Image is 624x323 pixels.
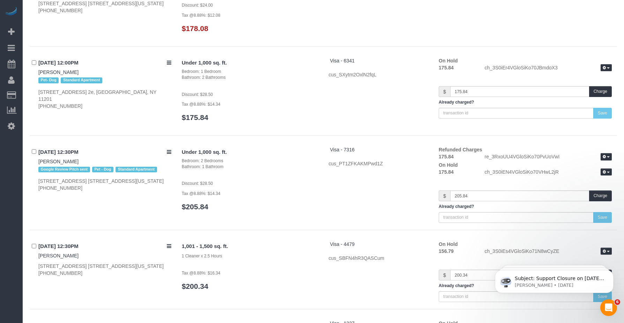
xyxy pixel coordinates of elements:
a: [PERSON_NAME] [38,159,79,164]
small: Discount: $24.00 [182,3,213,8]
iframe: Intercom notifications message [484,255,624,304]
div: cus_SXytm2OxlN2fqL [329,71,429,78]
a: $200.34 [182,282,208,290]
a: $205.84 [182,203,208,211]
strong: 156.79 [439,248,454,254]
div: Bathroom: 2 Bathrooms [182,75,318,81]
div: [STREET_ADDRESS] [STREET_ADDRESS][US_STATE] [PHONE_NUMBER] [38,263,171,277]
small: Tax @8.88%: $14.34 [182,191,221,196]
div: Bathroom: 1 Bathroom [182,164,318,170]
span: $ [439,190,450,201]
h4: 1,001 - 1,500 sq. ft. [182,243,318,249]
input: transaction id [439,212,594,223]
div: Bedroom: 1 Bedroom [182,69,318,75]
span: $ [439,270,450,280]
div: Tags [38,76,171,85]
div: cus_SBFN4hR3QASCum [329,255,429,262]
strong: 175.84 [439,65,454,70]
small: Tax @8.88%: $14.34 [182,102,221,107]
div: Tags [38,165,171,174]
iframe: Intercom live chat [600,299,617,316]
strong: On Hold [439,58,458,63]
small: Discount: $28.50 [182,181,213,186]
h4: [DATE] 12:30PM [38,243,171,249]
div: ch_3S0iEr4VGloSiKo70JBmdoX3 [480,64,617,73]
a: [PERSON_NAME] [38,253,79,258]
h5: Already charged? [439,284,612,288]
small: Discount: $28.50 [182,92,213,97]
h5: Already charged? [439,204,612,209]
div: re_3RxoUU4VGloSiKo70PvUoVwI [480,153,617,161]
a: Visa - 7316 [330,147,355,152]
small: Tax @8.88%: $16.34 [182,271,221,276]
a: Visa - 6341 [330,58,355,63]
a: $175.84 [182,113,208,121]
span: Pet - Dog [92,167,113,172]
strong: On Hold [439,162,458,168]
h4: [DATE] 12:00PM [38,60,171,66]
span: Standard Apartment [116,167,157,172]
div: cus_PT1ZFKAKMPwd1Z [329,160,429,167]
img: Automaid Logo [4,7,18,17]
button: Charge [589,86,612,97]
button: Charge [589,190,612,201]
input: transaction id [439,291,594,302]
a: $178.08 [182,24,208,32]
span: Pet- Dog [38,77,59,83]
span: $ [439,86,450,97]
div: [STREET_ADDRESS] 2e, [GEOGRAPHIC_DATA], NY 11201 [PHONE_NUMBER] [38,89,171,110]
div: ch_3S0iEN4VGloSiKo70VHwL2jR [480,168,617,177]
div: Bedroom: 2 Bedrooms [182,158,318,164]
strong: 175.84 [439,154,454,159]
h5: Already charged? [439,100,612,105]
a: [PERSON_NAME] [38,69,79,75]
small: 1 Cleaner x 2.5 Hours [182,254,222,258]
strong: On Hold [439,241,458,247]
a: Visa - 4479 [330,241,355,247]
span: Standard Apartment [61,77,102,83]
h4: Under 1,000 sq. ft. [182,60,318,66]
span: Google Review Pitch sent [38,167,90,172]
h4: Under 1,000 sq. ft. [182,149,318,155]
strong: 175.84 [439,169,454,175]
span: 6 [615,299,620,305]
div: [STREET_ADDRESS] [STREET_ADDRESS][US_STATE] [PHONE_NUMBER] [38,178,171,191]
div: ch_3S0iEs4VGloSiKo71N8wCyZE [480,248,617,256]
strong: Refunded Charges [439,147,482,152]
input: transaction id [439,108,594,119]
small: Tax @8.88%: $12.08 [182,13,221,18]
h4: [DATE] 12:30PM [38,149,171,155]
